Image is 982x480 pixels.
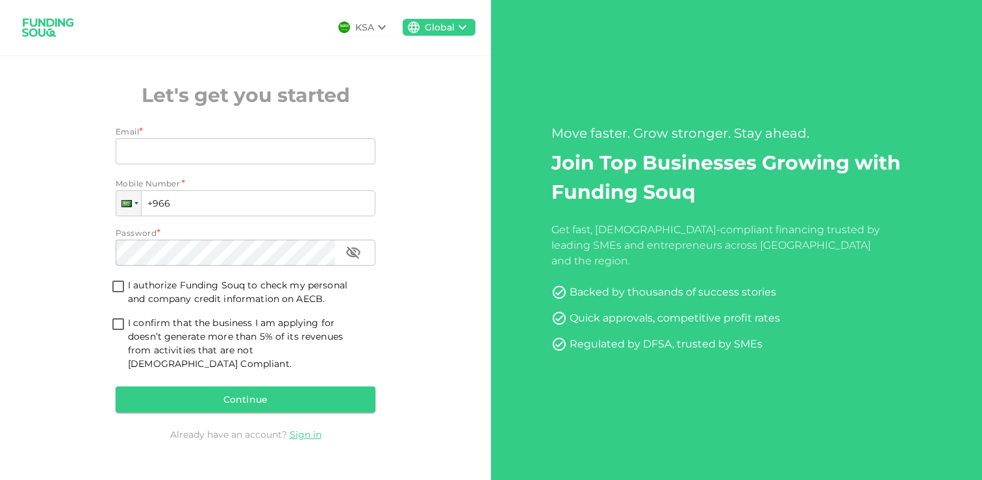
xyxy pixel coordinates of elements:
span: Email [116,127,139,136]
span: Password [116,228,157,238]
div: Already have an account? [116,428,375,441]
h2: Join Top Businesses Growing with Funding Souq [551,148,922,207]
div: KSA [355,21,374,34]
span: I confirm that the business I am applying for doesn’t generate more than 5% of its revenues from ... [128,316,365,371]
div: Saudi Arabia: + 966 [116,191,141,216]
img: flag-sa.b9a346574cdc8950dd34b50780441f57.svg [338,21,350,33]
img: logo [16,10,81,45]
input: email [116,138,361,164]
button: Continue [116,386,375,412]
div: Move faster. Grow stronger. Stay ahead. [551,123,922,143]
input: password [116,240,335,266]
div: Global [425,21,455,34]
div: Get fast, [DEMOGRAPHIC_DATA]-compliant financing trusted by leading SMEs and entrepreneurs across... [551,222,885,269]
div: Quick approvals, competitive profit rates [570,310,780,326]
span: Mobile Number [116,177,180,190]
div: Backed by thousands of success stories [570,284,776,300]
div: Regulated by DFSA, trusted by SMEs [570,336,762,352]
h2: Let's get you started [116,81,375,110]
span: shariahTandCAccepted [108,316,128,334]
span: I authorize Funding Souq to check my personal and company credit information on AECB. [128,279,347,305]
span: termsConditionsForInvestmentsAccepted [108,279,128,296]
a: Sign in [290,429,321,440]
input: 1 (702) 123-4567 [116,190,375,216]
